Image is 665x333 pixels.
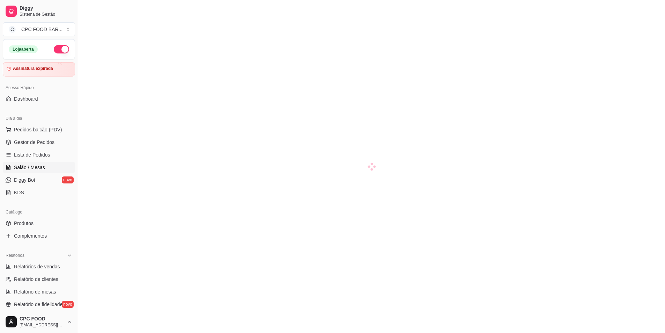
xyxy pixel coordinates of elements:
[3,162,75,173] a: Salão / Mesas
[3,113,75,124] div: Dia a dia
[14,176,35,183] span: Diggy Bot
[3,149,75,160] a: Lista de Pedidos
[3,261,75,272] a: Relatórios de vendas
[3,218,75,229] a: Produtos
[54,45,69,53] button: Alterar Status
[14,288,56,295] span: Relatório de mesas
[14,301,62,308] span: Relatório de fidelidade
[3,93,75,104] a: Dashboard
[3,3,75,20] a: DiggySistema de Gestão
[6,253,24,258] span: Relatórios
[20,322,64,328] span: [EMAIL_ADDRESS][DOMAIN_NAME]
[3,299,75,310] a: Relatório de fidelidadenovo
[14,139,54,146] span: Gestor de Pedidos
[3,82,75,93] div: Acesso Rápido
[20,12,72,17] span: Sistema de Gestão
[14,95,38,102] span: Dashboard
[3,313,75,330] button: CPC FOOD[EMAIL_ADDRESS][DOMAIN_NAME]
[13,66,53,71] article: Assinatura expirada
[14,220,34,227] span: Produtos
[3,230,75,241] a: Complementos
[14,189,24,196] span: KDS
[3,174,75,186] a: Diggy Botnovo
[3,124,75,135] button: Pedidos balcão (PDV)
[14,126,62,133] span: Pedidos balcão (PDV)
[3,207,75,218] div: Catálogo
[20,316,64,322] span: CPC FOOD
[14,164,45,171] span: Salão / Mesas
[20,5,72,12] span: Diggy
[3,274,75,285] a: Relatório de clientes
[3,286,75,297] a: Relatório de mesas
[9,45,38,53] div: Loja aberta
[14,232,47,239] span: Complementos
[3,137,75,148] a: Gestor de Pedidos
[14,151,50,158] span: Lista de Pedidos
[14,276,58,283] span: Relatório de clientes
[21,26,62,33] div: CPC FOOD BAR ...
[9,26,16,33] span: C
[3,187,75,198] a: KDS
[14,263,60,270] span: Relatórios de vendas
[3,22,75,36] button: Select a team
[3,62,75,77] a: Assinatura expirada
